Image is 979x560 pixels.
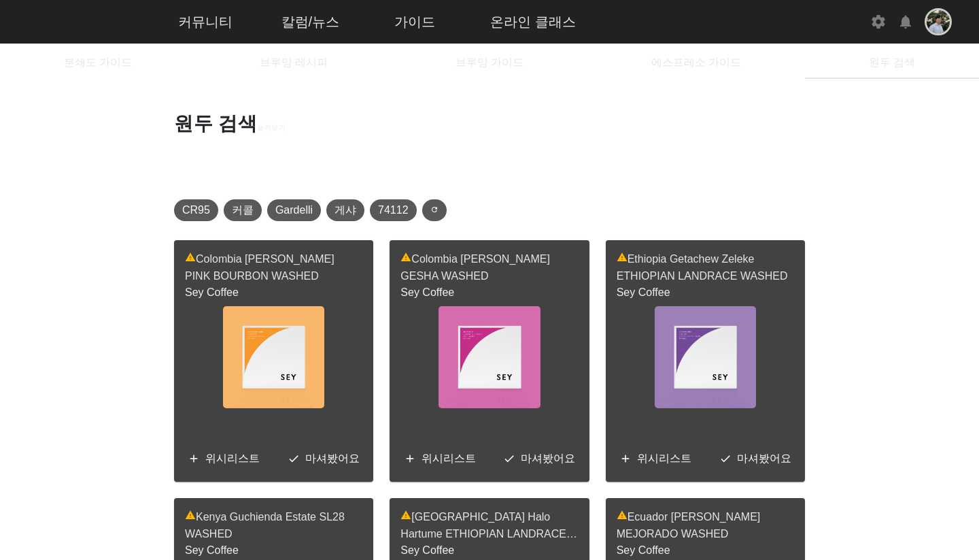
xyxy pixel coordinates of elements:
[167,3,243,40] a: 커뮤니티
[897,14,914,30] mat-icon: notifications
[479,3,587,40] a: 온라인 클래스
[400,286,454,298] a: Sey Coffee
[223,306,324,408] img: bean-image
[383,3,446,40] a: 가이드
[185,159,794,175] input: 찾아보기
[185,544,239,556] a: Sey Coffee
[400,510,411,526] mat-icon: warning
[617,251,794,284] span: Ethiopia Getachew Zeleke ETHIOPIAN LANDRACE WASHED
[655,306,756,408] img: bean-image
[43,452,51,463] span: 홈
[378,202,409,218] span: 74112
[232,202,254,218] span: 커콜
[305,452,360,464] span: 마셔봤어요
[521,452,575,464] span: 마셔봤어요
[614,446,697,471] button: 위시리스트
[185,153,196,164] mat-icon: search
[271,3,351,40] a: 칼럼/뉴스
[185,252,196,268] mat-icon: warning
[334,202,356,218] span: 게샤
[498,446,581,471] button: 마셔봤어요
[11,10,154,34] img: logo
[637,452,691,464] span: 위시리스트
[185,154,382,166] mat-label: 어떤 원두를 찾아볼까요?
[400,509,578,542] span: [GEOGRAPHIC_DATA] Halo Hartume ETHIOPIAN LANDRACE WASHED
[422,452,476,464] span: 위시리스트
[400,252,411,268] mat-icon: warning
[333,154,382,166] span: 총 개
[651,57,741,68] span: 에스프레소 가이드
[617,286,670,298] a: Sey Coffee
[205,452,260,464] span: 위시리스트
[617,510,628,526] mat-icon: warning
[257,124,286,131] span: 둘러보기
[398,446,481,471] button: 위시리스트
[869,57,915,68] span: 원두 검색
[182,202,210,218] span: CR95
[185,286,239,298] a: Sey Coffee
[925,8,952,35] img: profile image
[870,14,887,30] mat-icon: settings
[185,509,362,542] span: Kenya Guchienda Estate SL28 WASHED
[430,205,439,214] mat-icon: refresh
[400,544,454,556] a: Sey Coffee
[175,431,261,465] a: 설정
[344,154,371,166] span: 6,859
[4,431,90,465] a: 홈
[90,431,175,465] a: 대화
[124,452,141,463] span: 대화
[182,446,265,471] button: 위시리스트
[456,57,523,68] span: 브루잉 가이드
[439,306,540,408] img: bean-image
[282,446,365,471] button: 마셔봤어요
[260,57,328,68] span: 브루잉 레시피
[185,510,196,526] mat-icon: warning
[714,446,797,471] button: 마셔봤어요
[737,452,791,464] span: 마셔봤어요
[210,452,226,463] span: 설정
[400,251,578,284] span: Colombia [PERSON_NAME] GESHA WASHED
[64,57,132,68] span: 분쇄도 가이드
[275,202,313,218] span: Gardelli
[166,112,813,136] h1: 원두 검색
[617,509,794,542] span: Ecuador [PERSON_NAME] MEJORADO WASHED
[617,252,628,268] mat-icon: warning
[185,251,362,284] span: Colombia [PERSON_NAME] PINK BOURBON WASHED
[617,544,670,556] a: Sey Coffee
